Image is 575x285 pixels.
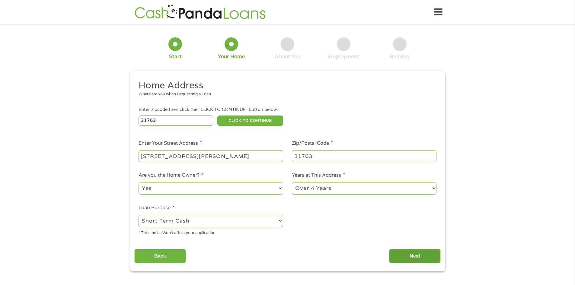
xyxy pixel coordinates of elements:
div: Your Home [218,53,245,60]
label: Are you the Home Owner? [139,172,204,179]
button: CLICK TO CONTINUE [217,116,283,126]
div: Where are you when Requesting a Loan. [139,91,432,97]
h2: Home Address [139,80,432,92]
div: About You [275,53,300,60]
div: * This choice Won’t affect your application [139,228,283,236]
div: Start [169,53,182,60]
label: Years at This Address [292,172,345,179]
input: Enter Zipcode (e.g 01510) [139,116,213,126]
input: 1 Main Street [139,150,283,162]
input: Back [134,249,186,264]
label: Loan Purpose [139,205,175,211]
div: Banking [390,53,410,60]
label: Enter Your Street Address [139,140,202,147]
input: Next [389,249,441,264]
div: Employment [328,53,359,60]
div: Enter zipcode then click the "CLICK TO CONTINUE" button below. [139,106,436,113]
img: GetLoanNow Logo [133,4,267,21]
label: Zip/Postal Code [292,140,333,147]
